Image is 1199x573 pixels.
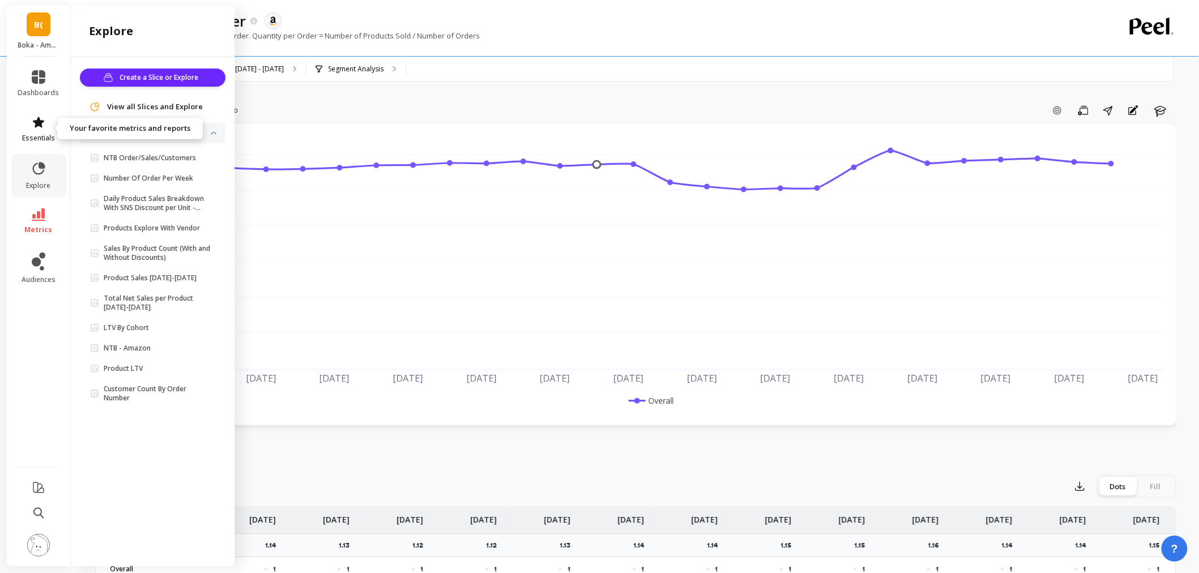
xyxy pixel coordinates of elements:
img: navigation item icon [89,127,100,139]
p: [DATE] [323,507,350,525]
p: Daily Product Sales Breakdown With SNS Discount per Unit - New Customers [104,194,211,212]
p: 1.14 [265,541,283,550]
p: 1.12 [413,541,430,550]
p: [DATE] [1133,507,1160,525]
p: [DATE] [1060,507,1086,525]
span: View all Slices and Explore [107,101,203,113]
p: 1.16 [928,541,946,550]
p: 1.13 [560,541,577,550]
button: Create a Slice or Explore [80,69,226,87]
p: [DATE] [765,507,792,525]
p: 1.15 [854,541,872,550]
img: api.amazon.svg [268,16,278,26]
span: audiences [22,275,56,284]
span: essentials [22,134,55,143]
p: [DATE] [986,507,1013,525]
p: Product LTV [104,364,143,373]
p: [DATE] [249,507,276,525]
p: Segment Analysis [328,65,384,74]
p: 1.15 [781,541,798,550]
p: 1.14 [1075,541,1093,550]
div: Dots [1099,477,1137,495]
p: [DATE] [544,507,571,525]
p: Average number of products per order. Quantity per Order = Number of Products Sold / Number of Or... [95,31,480,41]
p: 1.14 [707,541,725,550]
p: [DATE] [618,507,644,525]
p: [DATE] [691,507,718,525]
div: Fill [1137,477,1174,495]
p: Products Explore With Vendor [104,224,200,233]
p: NTB Order/Sales/Customers [104,153,196,163]
img: down caret icon [211,131,216,135]
p: Slices and Explore [107,127,211,139]
p: Boka - Amazon (Essor) [18,41,59,50]
p: 1.14 [1002,541,1019,550]
p: Number Of Order Per Week [104,174,193,183]
span: ? [1171,541,1178,557]
p: [DATE] [839,507,865,525]
img: navigation item icon [89,101,100,113]
p: 1.14 [633,541,651,550]
p: NTB - Amazon [104,344,151,353]
p: Product Sales [DATE]-[DATE] [104,273,197,283]
span: B( [34,18,43,31]
p: 1.12 [486,541,504,550]
p: LTV By Cohort [104,323,149,332]
p: [DATE] [912,507,939,525]
img: profile picture [27,534,50,557]
span: dashboards [18,88,59,97]
nav: Tabs [95,442,1176,468]
p: Customer Count By Order Number [104,384,211,403]
p: [DATE] [397,507,423,525]
p: 1.13 [339,541,356,550]
p: Sales By Product Count (With and Without Discounts) [104,244,211,262]
p: 1.15 [1149,541,1167,550]
span: explore [27,181,51,190]
span: Create a Slice or Explore [120,72,202,83]
h2: explore [89,23,133,39]
p: Total Net Sales per Product [DATE]-[DATE] [104,294,211,312]
span: metrics [25,225,53,234]
button: ? [1162,536,1188,562]
p: [DATE] [470,507,497,525]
